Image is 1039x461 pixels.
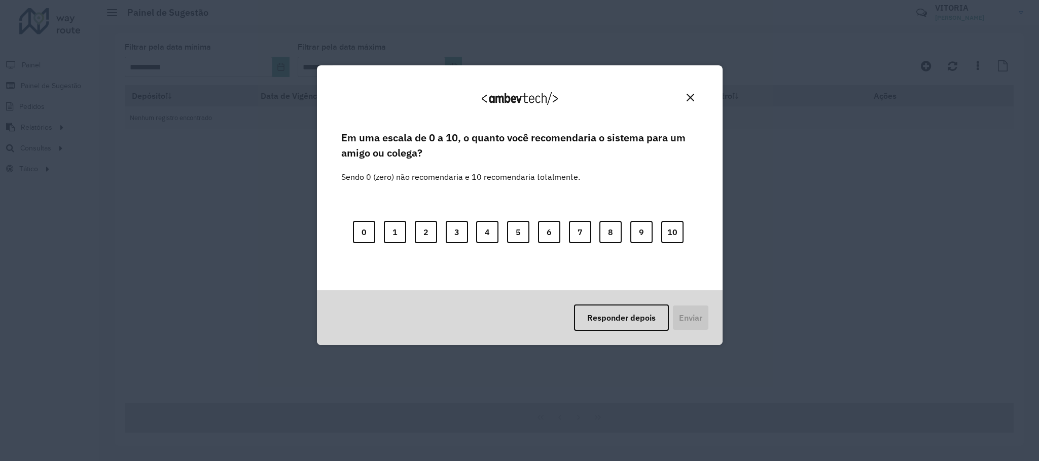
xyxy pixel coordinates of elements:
label: Sendo 0 (zero) não recomendaria e 10 recomendaria totalmente. [341,159,580,183]
label: Em uma escala de 0 a 10, o quanto você recomendaria o sistema para um amigo ou colega? [341,130,698,161]
button: 1 [384,221,406,243]
button: 7 [569,221,591,243]
button: 8 [599,221,622,243]
img: Logo Ambevtech [482,92,558,105]
button: 3 [446,221,468,243]
button: 4 [476,221,498,243]
button: Responder depois [574,304,669,331]
button: 6 [538,221,560,243]
button: 5 [507,221,529,243]
button: 9 [630,221,653,243]
button: Close [683,90,698,105]
button: 2 [415,221,437,243]
button: 0 [353,221,375,243]
img: Close [687,94,694,101]
button: 10 [661,221,684,243]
